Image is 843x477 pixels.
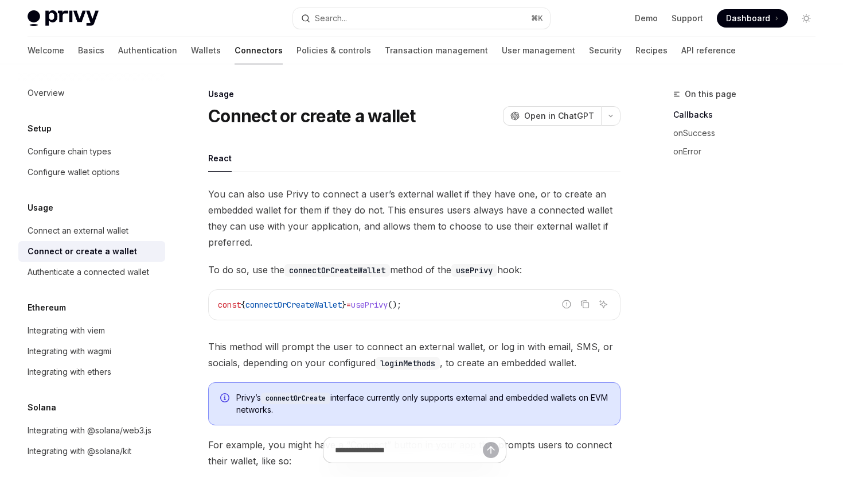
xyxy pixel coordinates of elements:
div: Integrating with @solana/kit [28,444,131,458]
button: Toggle dark mode [797,9,815,28]
a: Connectors [235,37,283,64]
button: Report incorrect code [559,297,574,312]
span: On this page [685,87,736,101]
a: Configure chain types [18,141,165,162]
div: Search... [315,11,347,25]
a: Integrating with wagmi [18,341,165,362]
a: Integrating with @solana/kit [18,441,165,462]
code: connectOrCreateWallet [284,264,390,277]
h5: Setup [28,122,52,135]
button: Send message [483,442,499,458]
span: Privy’s interface currently only supports external and embedded wallets on EVM networks. [236,392,608,416]
span: { [241,300,245,310]
a: User management [502,37,575,64]
div: Integrating with wagmi [28,344,111,358]
code: connectOrCreate [261,393,330,404]
a: Integrating with viem [18,320,165,341]
a: Transaction management [385,37,488,64]
a: Authenticate a connected wallet [18,262,165,282]
div: Configure chain types [28,145,111,158]
span: Open in ChatGPT [524,110,594,122]
svg: Info [220,393,232,405]
div: Connect or create a wallet [28,245,137,258]
a: Callbacks [673,106,825,124]
span: This method will prompt the user to connect an external wallet, or log in with email, SMS, or soc... [208,339,620,371]
button: Copy the contents from the code block [577,297,592,312]
a: Wallets [191,37,221,64]
span: (); [388,300,401,310]
a: Welcome [28,37,64,64]
div: Integrating with ethers [28,365,111,379]
button: Ask AI [596,297,611,312]
a: Dashboard [717,9,788,28]
div: Overview [28,86,64,100]
span: = [346,300,351,310]
h5: Solana [28,401,56,414]
div: Integrating with @solana/web3.js [28,424,151,437]
h5: Ethereum [28,301,66,315]
span: const [218,300,241,310]
h1: Connect or create a wallet [208,106,416,126]
code: loginMethods [376,357,440,370]
div: Integrating with viem [28,324,105,338]
a: Authentication [118,37,177,64]
a: Connect or create a wallet [18,241,165,262]
a: onError [673,142,825,161]
a: Support [672,13,703,24]
a: onSuccess [673,124,825,142]
a: Integrating with @solana/web3.js [18,420,165,441]
button: React [208,145,232,172]
span: You can also use Privy to connect a user’s external wallet if they have one, or to create an embe... [208,186,620,250]
span: ⌘ K [531,14,543,23]
a: Overview [18,83,165,103]
div: Authenticate a connected wallet [28,265,149,279]
a: Recipes [635,37,668,64]
input: Ask a question... [335,437,483,463]
a: Security [589,37,622,64]
a: Demo [635,13,658,24]
div: Usage [208,88,620,100]
div: Configure wallet options [28,165,120,179]
a: Basics [78,37,104,64]
button: Open in ChatGPT [503,106,601,126]
div: Connect an external wallet [28,224,128,238]
span: connectOrCreateWallet [245,300,342,310]
a: API reference [681,37,736,64]
img: light logo [28,10,99,26]
span: } [342,300,346,310]
a: Policies & controls [296,37,371,64]
h5: Usage [28,201,53,215]
button: Search...⌘K [293,8,549,29]
a: Configure wallet options [18,162,165,183]
code: usePrivy [451,264,497,277]
a: Connect an external wallet [18,220,165,241]
span: usePrivy [351,300,388,310]
span: To do so, use the method of the hook: [208,262,620,278]
a: Integrating with ethers [18,362,165,382]
span: Dashboard [726,13,770,24]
